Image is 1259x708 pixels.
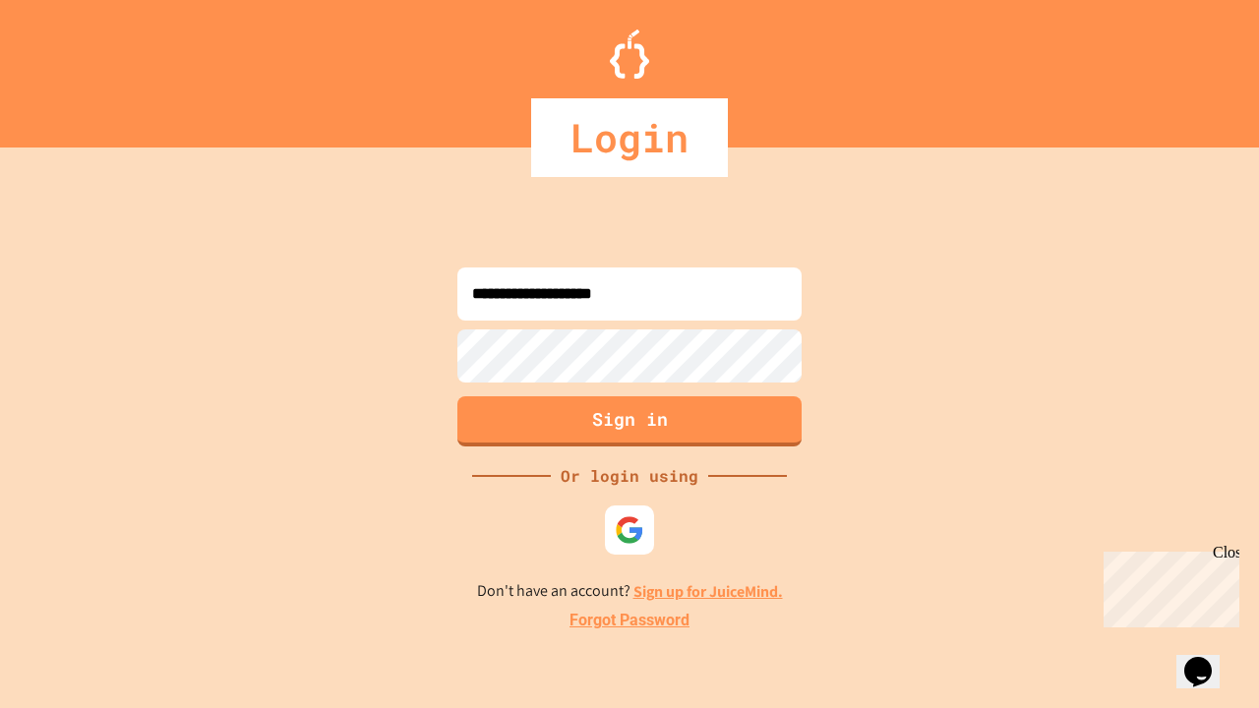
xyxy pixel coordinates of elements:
iframe: chat widget [1176,629,1239,688]
img: google-icon.svg [615,515,644,545]
a: Sign up for JuiceMind. [633,581,783,602]
p: Don't have an account? [477,579,783,604]
div: Chat with us now!Close [8,8,136,125]
button: Sign in [457,396,802,446]
div: Or login using [551,464,708,488]
a: Forgot Password [570,609,689,632]
iframe: chat widget [1096,544,1239,627]
img: Logo.svg [610,29,649,79]
div: Login [531,98,728,177]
